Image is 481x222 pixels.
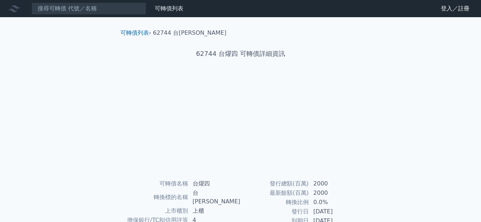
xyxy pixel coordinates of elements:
td: 轉換標的名稱 [123,188,188,206]
input: 搜尋可轉債 代號／名稱 [32,3,146,15]
a: 登入／註冊 [435,3,475,14]
td: 台[PERSON_NAME] [188,188,241,206]
td: 發行總額(百萬) [241,179,309,188]
a: 可轉債列表 [155,5,183,12]
h1: 62744 台燿四 可轉債詳細資訊 [115,49,367,59]
li: › [120,29,151,37]
td: 台燿四 [188,179,241,188]
a: 可轉債列表 [120,29,149,36]
td: 2000 [309,179,358,188]
td: [DATE] [309,207,358,216]
td: 可轉債名稱 [123,179,188,188]
td: 轉換比例 [241,198,309,207]
td: 上櫃 [188,206,241,216]
td: 上市櫃別 [123,206,188,216]
td: 最新餘額(百萬) [241,188,309,198]
td: 0.0% [309,198,358,207]
td: 發行日 [241,207,309,216]
td: 2000 [309,188,358,198]
li: 62744 台[PERSON_NAME] [153,29,226,37]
